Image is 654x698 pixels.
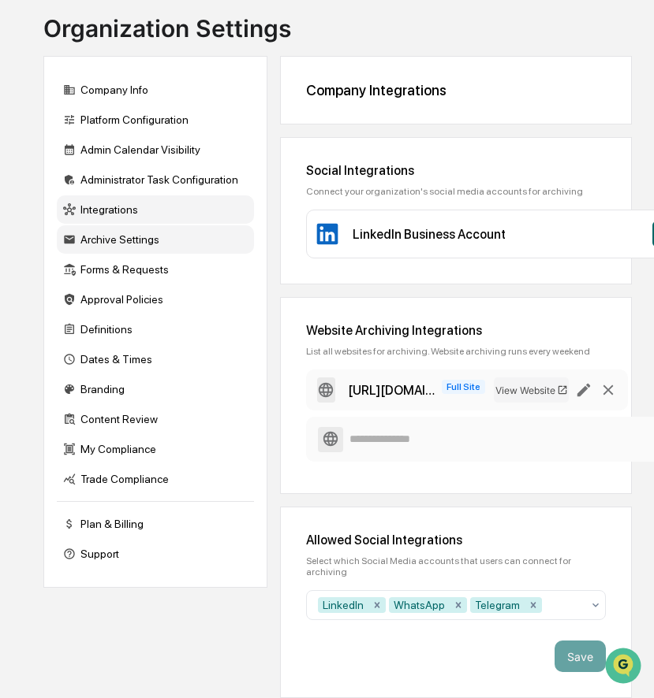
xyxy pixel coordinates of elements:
[16,230,28,243] div: 🔎
[57,225,254,254] div: Archive Settings
[32,228,99,244] span: Data Lookup
[108,192,202,221] a: 🗄️Attestations
[57,465,254,493] div: Trade Compliance
[268,125,287,144] button: Start new chat
[306,82,606,98] div: Company Integrations
[57,540,254,568] div: Support
[306,186,606,197] div: Connect your organization's social media accounts for archiving
[16,121,44,149] img: 1746055101610-c473b297-6a78-478c-a979-82029cc54cd1
[57,435,254,463] div: My Compliance
[306,555,606,577] div: Select which Social Media accounts that users can connect for archiving
[315,221,340,247] img: LinkedIn Business Account Icon
[494,377,569,403] button: View Website
[442,380,485,394] span: Full Site
[57,405,254,433] div: Content Review
[389,597,450,613] div: WhatsApp
[470,597,525,613] div: Telegram
[57,76,254,104] div: Company Info
[306,163,606,178] div: Social Integrations
[54,136,200,149] div: We're available if you need us!
[16,200,28,213] div: 🖐️
[57,106,254,134] div: Platform Configuration
[54,121,259,136] div: Start new chat
[57,510,254,538] div: Plan & Billing
[525,597,542,613] div: Remove Telegram
[43,2,291,43] div: Organization Settings
[57,315,254,343] div: Definitions
[9,192,108,221] a: 🖐️Preclearance
[555,640,606,672] button: Save
[32,199,102,214] span: Preclearance
[9,222,106,251] a: 🔎Data Lookup
[57,375,254,403] div: Branding
[57,136,254,164] div: Admin Calendar Visibility
[114,200,127,213] div: 🗄️
[57,285,254,314] div: Approval Policies
[57,165,254,194] div: Administrator Task Configuration
[306,323,606,338] div: Website Archiving Integrations
[306,346,606,357] div: List all websites for archiving. Website archiving runs every weekend
[353,227,506,242] div: LinkedIn Business Account
[318,597,368,613] div: LinkedIn
[450,597,467,613] div: Remove WhatsApp
[111,266,191,279] a: Powered byPylon
[16,33,287,58] p: How can we help?
[306,533,606,548] div: Allowed Social Integrations
[157,267,191,279] span: Pylon
[57,195,254,224] div: Integrations
[604,646,646,689] iframe: Open customer support
[130,199,196,214] span: Attestations
[348,383,442,398] div: https://www.missionhillsfinancial.com/
[57,345,254,373] div: Dates & Times
[57,255,254,284] div: Forms & Requests
[368,597,386,613] div: Remove LinkedIn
